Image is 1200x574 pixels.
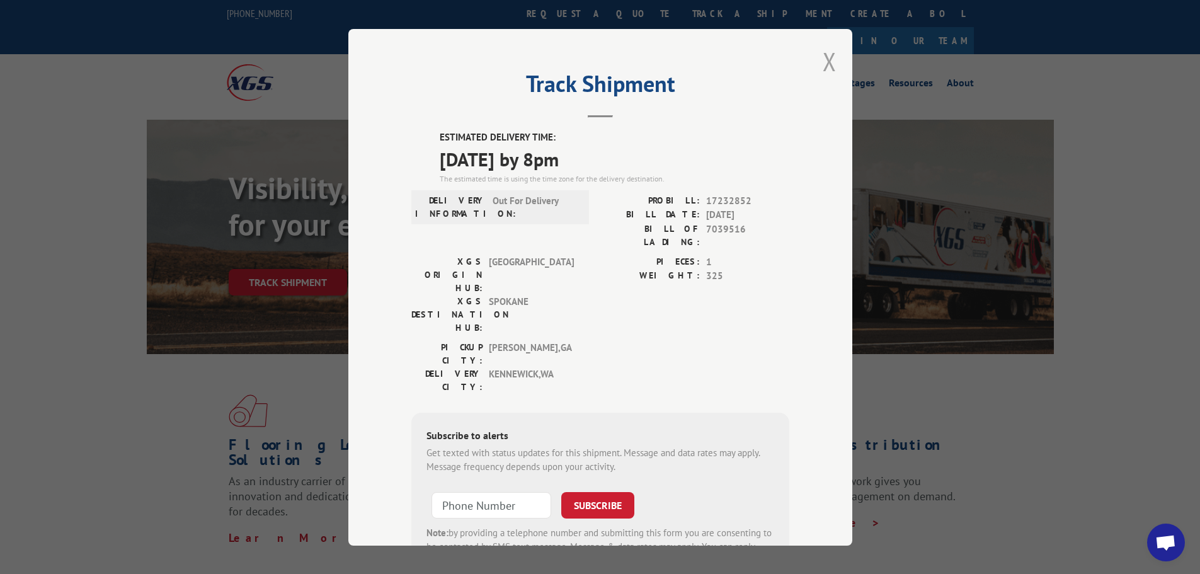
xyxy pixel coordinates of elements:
[426,427,774,445] div: Subscribe to alerts
[706,255,789,269] span: 1
[440,173,789,184] div: The estimated time is using the time zone for the delivery destination.
[489,367,574,393] span: KENNEWICK , WA
[415,193,486,220] label: DELIVERY INFORMATION:
[411,294,483,334] label: XGS DESTINATION HUB:
[600,255,700,269] label: PIECES:
[431,491,551,518] input: Phone Number
[706,208,789,222] span: [DATE]
[1147,524,1185,561] div: Open chat
[489,255,574,294] span: [GEOGRAPHIC_DATA]
[440,130,789,145] label: ESTIMATED DELIVERY TIME:
[426,445,774,474] div: Get texted with status updates for this shipment. Message and data rates may apply. Message frequ...
[706,269,789,284] span: 325
[426,526,449,538] strong: Note:
[440,144,789,173] span: [DATE] by 8pm
[600,222,700,248] label: BILL OF LADING:
[600,208,700,222] label: BILL DATE:
[600,269,700,284] label: WEIGHT:
[561,491,634,518] button: SUBSCRIBE
[706,222,789,248] span: 7039516
[706,193,789,208] span: 17232852
[426,525,774,568] div: by providing a telephone number and submitting this form you are consenting to be contacted by SM...
[489,340,574,367] span: [PERSON_NAME] , GA
[411,367,483,393] label: DELIVERY CITY:
[823,45,837,78] button: Close modal
[493,193,578,220] span: Out For Delivery
[411,75,789,99] h2: Track Shipment
[411,340,483,367] label: PICKUP CITY:
[600,193,700,208] label: PROBILL:
[411,255,483,294] label: XGS ORIGIN HUB:
[489,294,574,334] span: SPOKANE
